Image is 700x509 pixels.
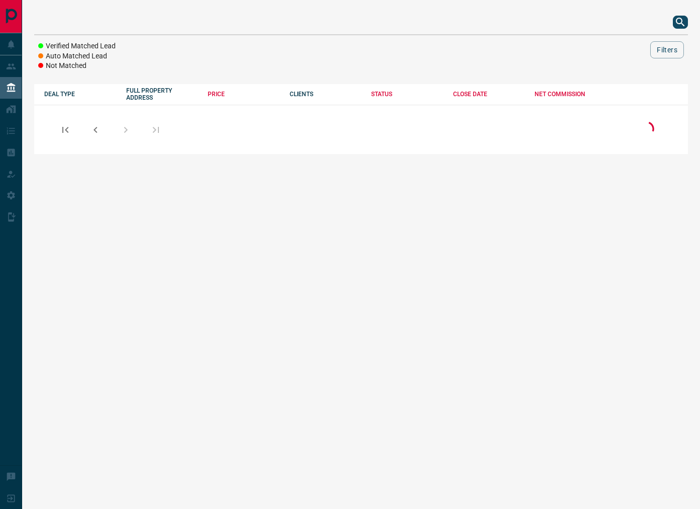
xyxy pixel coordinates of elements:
[290,91,362,98] div: CLIENTS
[38,41,116,51] li: Verified Matched Lead
[637,119,657,140] div: Loading
[650,41,684,58] button: Filters
[673,16,688,29] button: search button
[44,91,116,98] div: DEAL TYPE
[38,51,116,61] li: Auto Matched Lead
[453,91,525,98] div: CLOSE DATE
[208,91,280,98] div: PRICE
[38,61,116,71] li: Not Matched
[126,87,198,101] div: FULL PROPERTY ADDRESS
[535,91,606,98] div: NET COMMISSION
[371,91,443,98] div: STATUS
